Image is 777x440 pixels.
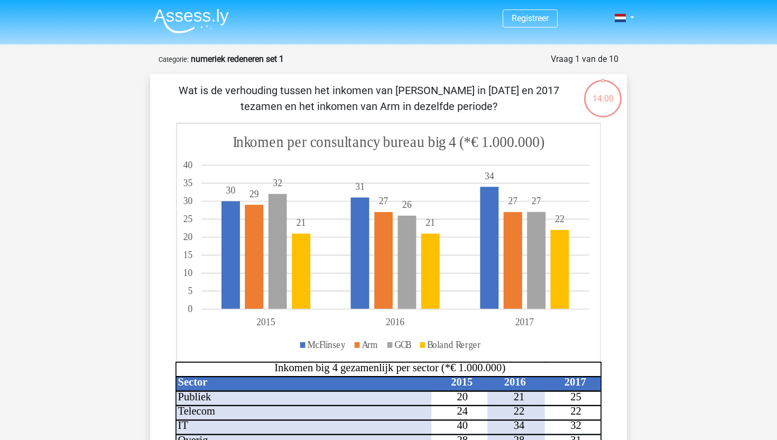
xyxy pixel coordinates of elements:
[274,362,505,374] tspan: Inkomen big 4 gezamenlijk per sector (*€ 1.000.000)
[514,391,525,402] tspan: 21
[183,178,193,189] tspan: 35
[178,391,211,402] tspan: Publiek
[183,214,193,225] tspan: 25
[233,133,544,151] tspan: Inkomen per consultancy bureau big 4 (*€ 1.000.000)
[256,317,534,328] tspan: 201520162017
[249,188,259,199] tspan: 29
[355,181,365,192] tspan: 31
[273,178,282,189] tspan: 32
[570,391,581,402] tspan: 25
[183,232,193,243] tspan: 20
[551,53,618,66] div: Vraag 1 van de 10
[188,304,193,315] tspan: 0
[297,217,435,228] tspan: 2121
[191,54,284,64] strong: numeriek redeneren set 1
[514,420,525,432] tspan: 34
[427,339,480,350] tspan: Boland Rerger
[159,56,189,63] small: Categorie:
[154,8,229,33] img: Assessly
[402,199,412,210] tspan: 26
[188,286,193,297] tspan: 5
[451,376,473,388] tspan: 2015
[308,339,346,350] tspan: McFlinsey
[457,391,468,402] tspan: 20
[485,170,494,181] tspan: 34
[565,376,586,388] tspan: 2017
[178,420,189,432] tspan: IT
[583,79,623,105] div: 14:00
[183,196,193,207] tspan: 30
[362,339,378,350] tspan: Arm
[226,185,236,196] tspan: 30
[183,250,193,261] tspan: 15
[178,405,215,417] tspan: Telecom
[555,214,565,225] tspan: 22
[178,376,208,388] tspan: Sector
[457,405,468,417] tspan: 24
[512,13,549,23] a: Registreer
[167,82,570,114] p: Wat is de verhouding tussen het inkomen van [PERSON_NAME] in [DATE] en 2017 tezamen en het inkome...
[532,196,541,207] tspan: 27
[570,405,581,417] tspan: 22
[504,376,526,388] tspan: 2016
[514,405,525,417] tspan: 22
[570,420,581,432] tspan: 32
[395,339,412,350] tspan: GCB
[457,420,468,432] tspan: 40
[183,159,193,170] tspan: 40
[183,268,193,279] tspan: 10
[379,196,517,207] tspan: 2727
